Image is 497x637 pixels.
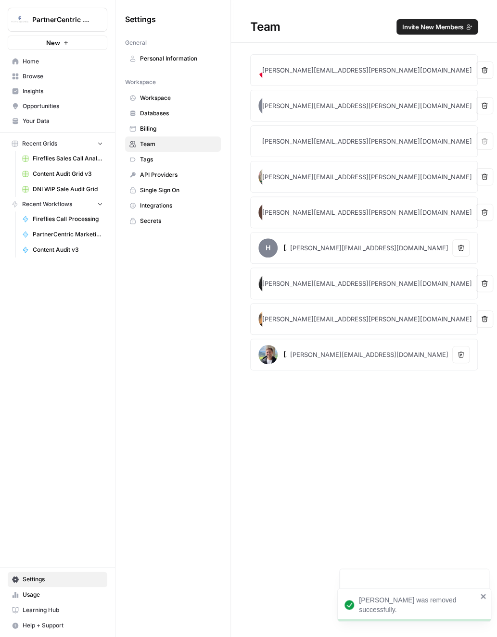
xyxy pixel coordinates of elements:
[22,139,57,148] span: Recent Grids
[140,94,217,102] span: Workspace
[231,19,497,35] div: Team
[283,243,286,253] div: [PERSON_NAME]
[8,54,107,69] a: Home
[258,167,278,186] img: avatar
[262,279,472,288] div: [PERSON_NAME][EMAIL_ADDRESS][PERSON_NAME][DOMAIN_NAME]
[22,200,72,208] span: Recent Workflows
[8,587,107,602] a: Usage
[33,185,103,194] span: DNI WIP Sale Audit Grid
[258,203,278,222] img: avatar
[402,22,463,32] span: Invite New Members
[18,151,107,166] a: Fireflies Sales Call Analysis
[258,132,278,151] img: avatar
[125,183,221,198] a: Single Sign On
[33,154,103,163] span: Fireflies Sales Call Analysis
[8,113,107,129] a: Your Data
[290,243,448,253] div: [PERSON_NAME][EMAIL_ADDRESS][DOMAIN_NAME]
[23,606,103,614] span: Learning Hub
[258,309,278,329] img: avatar
[18,166,107,182] a: Content Audit Grid v3
[23,621,103,630] span: Help + Support
[262,314,472,324] div: [PERSON_NAME][EMAIL_ADDRESS][PERSON_NAME][DOMAIN_NAME]
[262,136,472,146] div: [PERSON_NAME][EMAIL_ADDRESS][PERSON_NAME][DOMAIN_NAME]
[140,171,217,179] span: API Providers
[125,13,156,25] span: Settings
[140,140,217,148] span: Team
[290,350,448,359] div: [PERSON_NAME][EMAIL_ADDRESS][DOMAIN_NAME]
[23,590,103,599] span: Usage
[283,350,286,359] div: [PERSON_NAME]
[125,152,221,167] a: Tags
[125,106,221,121] a: Databases
[125,213,221,229] a: Secrets
[23,117,103,125] span: Your Data
[262,65,472,75] div: [PERSON_NAME][EMAIL_ADDRESS][PERSON_NAME][DOMAIN_NAME]
[258,238,278,257] span: H
[8,36,107,50] button: New
[125,90,221,106] a: Workspace
[140,186,217,195] span: Single Sign On
[125,38,147,47] span: General
[262,172,472,182] div: [PERSON_NAME][EMAIL_ADDRESS][PERSON_NAME][DOMAIN_NAME]
[8,98,107,114] a: Opportunities
[140,201,217,210] span: Integrations
[23,57,103,66] span: Home
[125,167,221,183] a: API Providers
[125,198,221,213] a: Integrations
[18,242,107,257] a: Content Audit v3
[11,11,28,28] img: PartnerCentric Sales Tools Logo
[258,96,278,115] span: E
[125,51,221,66] a: Personal Information
[33,230,103,239] span: PartnerCentric Marketing Report Agent
[23,87,103,96] span: Insights
[33,170,103,178] span: Content Audit Grid v3
[262,101,472,110] div: [PERSON_NAME][EMAIL_ADDRESS][PERSON_NAME][DOMAIN_NAME]
[396,19,478,35] button: Invite New Members
[18,211,107,227] a: Fireflies Call Processing
[8,572,107,587] a: Settings
[140,217,217,225] span: Secrets
[8,618,107,633] button: Help + Support
[8,8,107,32] button: Workspace: PartnerCentric Sales Tools
[33,215,103,223] span: Fireflies Call Processing
[46,38,60,48] span: New
[33,245,103,254] span: Content Audit v3
[18,182,107,197] a: DNI WIP Sale Audit Grid
[125,78,156,86] span: Workspace
[8,136,107,151] button: Recent Grids
[8,84,107,99] a: Insights
[140,124,217,133] span: Billing
[18,227,107,242] a: PartnerCentric Marketing Report Agent
[359,595,477,614] div: [PERSON_NAME] was removed successfully.
[23,72,103,81] span: Browse
[8,69,107,84] a: Browse
[125,121,221,136] a: Billing
[258,61,278,80] img: avatar
[480,592,487,600] button: close
[258,345,278,364] img: avatar
[140,109,217,118] span: Databases
[23,575,103,584] span: Settings
[262,208,472,217] div: [PERSON_NAME][EMAIL_ADDRESS][PERSON_NAME][DOMAIN_NAME]
[140,54,217,63] span: Personal Information
[23,102,103,110] span: Opportunities
[140,155,217,164] span: Tags
[8,602,107,618] a: Learning Hub
[258,274,278,293] img: avatar
[8,197,107,211] button: Recent Workflows
[125,136,221,152] a: Team
[32,15,90,24] span: PartnerCentric Sales Tools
